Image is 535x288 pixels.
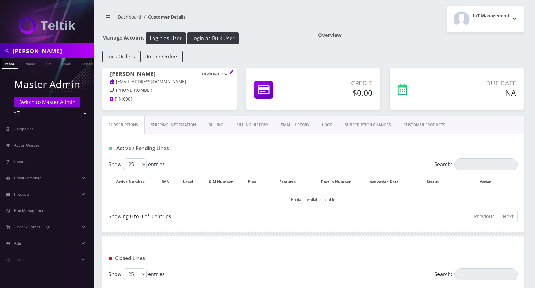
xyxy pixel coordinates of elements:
th: Plan: activate to sort column ascending [245,173,266,191]
th: Action: activate to sort column ascending [461,173,517,191]
button: Unlock Orders [140,51,183,62]
a: Dashboard [118,14,141,20]
li: Customer Details [141,14,186,20]
h1: [PERSON_NAME] [110,71,229,79]
a: SIM [42,58,54,68]
a: Billing [202,116,230,134]
th: Activation Date: activate to sort column ascending [363,173,411,191]
p: Credit [307,79,372,88]
a: Subscriptions [102,116,145,134]
button: Login as User [146,32,186,44]
h5: NA [440,88,516,97]
img: Active / Pending Lines [109,147,112,150]
button: Lock Orders [102,51,139,62]
span: [PHONE_NUMBER] [116,87,153,93]
a: PIN: [110,96,123,102]
h1: Closed Lines [109,255,239,261]
a: Login as Bulk User [187,34,239,41]
th: Status: activate to sort column ascending [412,173,460,191]
img: IoT [19,17,75,34]
label: Search: [434,158,518,170]
input: Search: [454,158,518,170]
input: Search in Company [13,45,93,57]
a: LOGS [316,116,338,134]
select: Showentries [123,158,147,170]
th: Port-In Number: activate to sort column ascending [315,173,363,191]
label: Show entries [109,158,165,170]
button: Login as Bulk User [187,32,239,44]
p: Due Date [440,79,516,88]
span: Order / Cart / Billing [15,224,50,230]
a: EMAIL HISTORY [275,116,316,134]
a: Switch to Master Admin [14,97,80,107]
td: No data available in table [109,192,517,208]
span: Admin [14,241,25,246]
a: CUSTOMER PRODUCTS [397,116,452,134]
label: Show entries [109,268,165,280]
a: Login as User [144,34,187,41]
a: Billing History [230,116,275,134]
span: Support [13,159,27,164]
span: Products [14,192,30,197]
a: Previous [470,211,499,222]
span: Companies [14,126,34,132]
span: Email Template [14,175,42,181]
a: Phone [2,58,18,69]
nav: breadcrumb [102,10,309,28]
a: Next [499,211,518,222]
button: IoT Management [447,6,524,32]
h1: Manage Account [102,32,309,44]
a: Name [22,58,38,68]
th: BAN: activate to sort column ascending [158,173,179,191]
th: Label: activate to sort column ascending [180,173,203,191]
span: Action Queues [14,143,40,148]
a: Email [59,58,74,68]
img: Closed Lines [109,257,112,260]
a: [EMAIL_ADDRESS][DOMAIN_NAME] [110,79,186,85]
h5: $0.00 [307,88,372,97]
input: Search: [454,268,518,280]
th: Features: activate to sort column ascending [266,173,315,191]
span: Tools [14,257,24,262]
h1: Overview [318,32,524,38]
a: Shipping Information [145,116,202,134]
span: Ban Management [14,208,46,213]
p: Yepleads Inc. [201,71,229,76]
span: 0901 [123,96,133,102]
a: Company [78,58,99,68]
h1: Active / Pending Lines [109,145,239,151]
h2: IoT Management [473,13,510,19]
label: Search: [434,268,518,280]
a: SUBSCRIPTION CHANGES [338,116,397,134]
th: SIM Number: activate to sort column ascending [204,173,244,191]
th: Active Number: activate to sort column ascending [109,173,157,191]
div: Showing 0 to 0 of 0 entries [109,210,309,220]
select: Showentries [123,268,147,280]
